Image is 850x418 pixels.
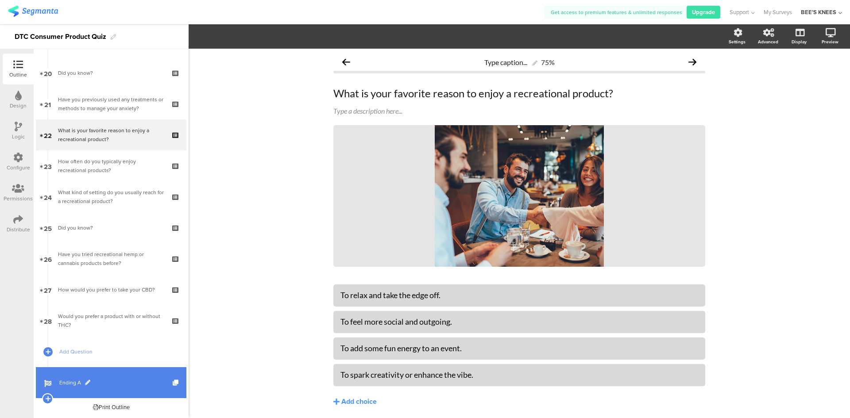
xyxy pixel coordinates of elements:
[333,391,705,413] button: Add choice
[12,133,25,141] div: Logic
[44,254,52,264] span: 26
[59,378,173,387] span: Ending A
[44,99,51,109] span: 21
[36,58,186,88] a: 20 Did you know?
[8,6,58,17] img: segmanta logo
[93,403,130,411] div: Print Outline
[36,181,186,212] a: 24 What kind of setting do you usually reach for a recreational product?
[58,223,164,232] div: Did you know?
[4,195,33,203] div: Permissions
[58,285,164,294] div: How would you prefer to take your CBD?
[758,38,778,45] div: Advanced
[801,8,836,16] div: BEE’S KNEES
[44,285,51,295] span: 27
[36,212,186,243] a: 25 Did you know?
[36,119,186,150] a: 22 What is your favorite reason to enjoy a recreational product?
[58,157,164,175] div: How often do you typically enjoy recreational products?
[10,102,27,110] div: Design
[58,250,164,268] div: Have you tried recreational hemp or cannabis products before?
[9,71,27,79] div: Outline
[44,223,52,233] span: 25
[36,88,186,119] a: 21 Have you previously used any treatments or methods to manage your anxiety?
[551,8,682,16] span: Get access to premium features & unlimited responses
[59,347,173,356] span: Add Question
[15,30,106,44] div: DTC Consumer Product Quiz
[435,125,604,267] img: What is your favorite reason to enjoy a recreational product? cover image
[36,274,186,305] a: 27 How would you prefer to take your CBD?
[340,317,698,327] div: To feel more social and outgoing.
[341,397,377,406] div: Add choice
[44,161,52,171] span: 23
[340,343,698,353] div: To add some fun energy to an event.
[729,38,746,45] div: Settings
[58,188,164,206] div: What kind of setting do you usually reach for a recreational product?
[44,192,52,202] span: 24
[730,8,749,16] span: Support
[58,69,164,77] div: Did you know?
[340,370,698,380] div: To spark creativity or enhance the vibe.
[692,8,715,16] span: Upgrade
[36,305,186,336] a: 28 Would you prefer a product with or without THC?
[792,38,807,45] div: Display
[44,68,52,78] span: 20
[333,107,705,115] div: Type a description here...
[7,164,30,172] div: Configure
[822,38,838,45] div: Preview
[36,367,186,398] a: Ending A
[44,316,52,326] span: 28
[340,290,698,300] div: To relax and take the edge off.
[36,150,186,181] a: 23 How often do you typically enjoy recreational products?
[36,243,186,274] a: 26 Have you tried recreational hemp or cannabis products before?
[173,380,180,386] i: Duplicate
[333,87,705,100] p: What is your favorite reason to enjoy a recreational product?
[541,58,555,66] div: 75%
[484,58,527,66] span: Type caption...
[58,126,164,144] div: What is your favorite reason to enjoy a recreational product?
[58,312,164,330] div: Would you prefer a product with or without THC?
[58,95,164,113] div: Have you previously used any treatments or methods to manage your anxiety?
[44,130,52,140] span: 22
[7,226,30,234] div: Distribute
